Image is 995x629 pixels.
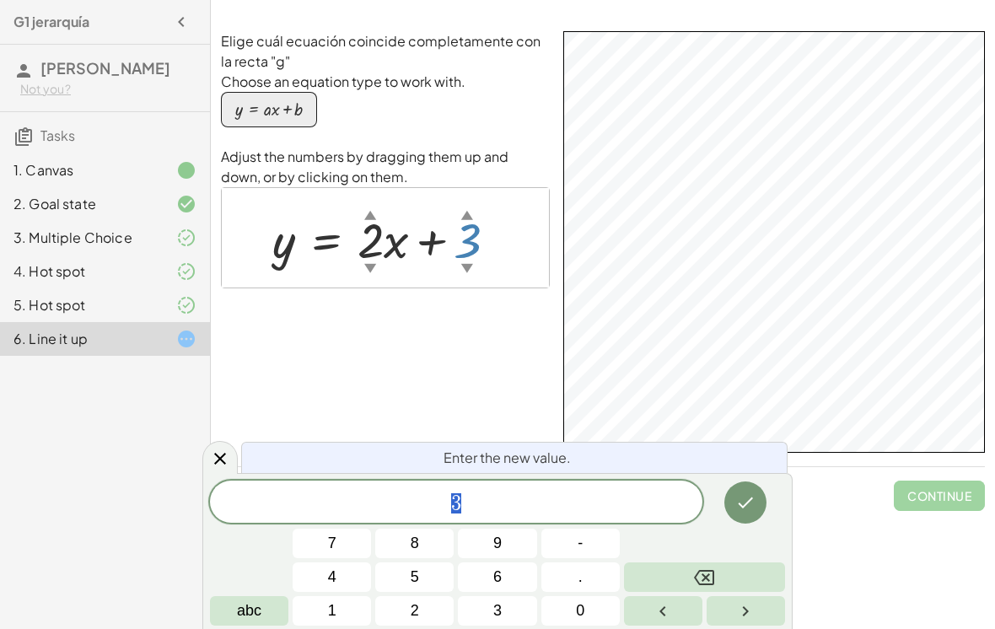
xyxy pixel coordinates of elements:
[328,599,336,622] span: 1
[210,596,288,626] button: Alphabet
[176,329,196,349] i: Task started.
[364,259,376,276] div: ▼
[293,529,371,558] button: 7
[176,160,196,180] i: Task finished.
[328,532,336,555] span: 7
[541,562,620,592] button: .
[364,206,376,223] div: ▲
[493,599,502,622] span: 3
[461,206,473,223] div: ▲
[176,261,196,282] i: Task finished and part of it marked as correct.
[724,481,766,524] button: Done
[493,532,502,555] span: 9
[458,562,536,592] button: 6
[293,596,371,626] button: 1
[541,529,620,558] button: Negative
[13,194,149,214] div: 2. Goal state
[411,566,419,589] span: 5
[13,261,149,282] div: 4. Hot spot
[707,596,785,626] button: Right arrow
[13,12,89,32] h4: G1 jerarquía
[13,329,149,349] div: 6. Line it up
[458,596,536,626] button: 3
[444,448,571,468] span: Enter the new value.
[221,31,550,72] p: Elige cuál ecuación coincide completamente con la recta "g"
[13,295,149,315] div: 5. Hot spot
[411,599,419,622] span: 2
[176,295,196,315] i: Task finished and part of it marked as correct.
[451,493,461,513] span: 3
[578,532,583,555] span: -
[541,596,620,626] button: 0
[328,566,336,589] span: 4
[624,596,702,626] button: Left arrow
[13,160,149,180] div: 1. Canvas
[221,72,550,92] p: Choose an equation type to work with.
[564,32,984,452] canvas: Graphics View 1
[578,566,583,589] span: .
[375,596,454,626] button: 2
[176,194,196,214] i: Task finished and correct.
[221,147,550,187] p: Adjust the numbers by dragging them up and down, or by clicking on them.
[176,228,196,248] i: Task finished and part of it marked as correct.
[458,529,536,558] button: 9
[375,562,454,592] button: 5
[40,58,170,78] span: [PERSON_NAME]
[13,228,149,248] div: 3. Multiple Choice
[493,566,502,589] span: 6
[293,562,371,592] button: 4
[461,259,473,276] div: ▼
[375,529,454,558] button: 8
[576,599,584,622] span: 0
[624,562,785,592] button: Backspace
[563,31,985,453] div: GeoGebra Classic
[411,532,419,555] span: 8
[40,126,75,144] span: Tasks
[20,81,196,98] div: Not you?
[237,599,261,622] span: abc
